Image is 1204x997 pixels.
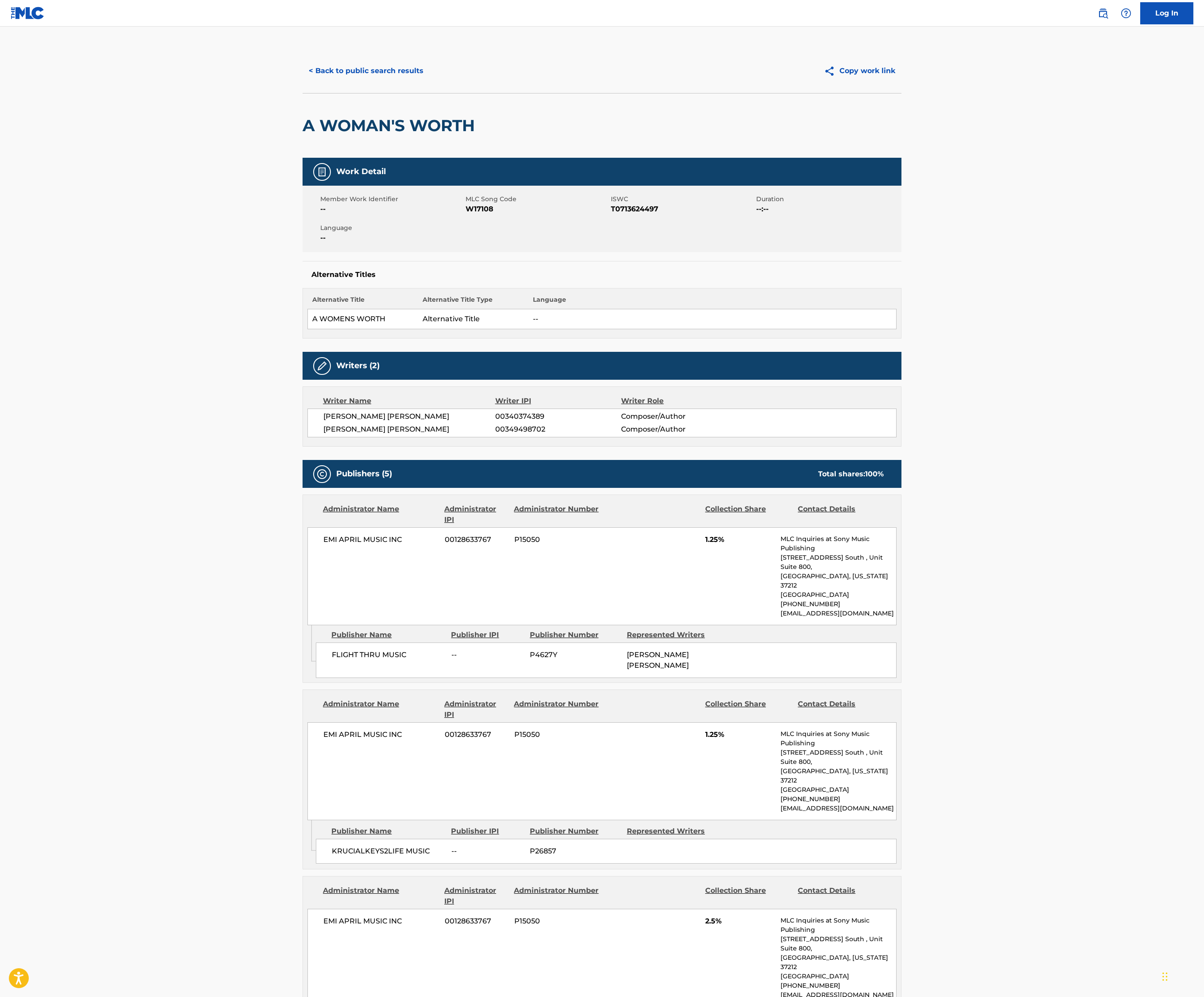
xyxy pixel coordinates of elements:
[627,630,717,640] div: Represented Writers
[323,534,438,545] span: EMI APRIL MUSIC INC
[781,953,896,972] p: [GEOGRAPHIC_DATA], [US_STATE] 37212
[611,204,754,214] span: T0713624497
[514,504,600,525] div: Administrator Number
[781,785,896,794] p: [GEOGRAPHIC_DATA]
[514,729,600,740] span: P15050
[323,504,438,525] div: Administrator Name
[627,650,689,670] span: [PERSON_NAME] [PERSON_NAME]
[320,195,463,204] span: Member Work Identifier
[331,630,444,640] div: Publisher Name
[336,167,386,177] h5: Work Detail
[444,885,507,907] div: Administrator IPI
[445,534,508,545] span: 00128633767
[781,590,896,600] p: [GEOGRAPHIC_DATA]
[528,309,897,329] td: --
[303,116,479,136] h2: A WOMAN'S WORTH
[495,424,621,435] span: 00349498702
[331,826,444,837] div: Publisher Name
[11,7,45,19] img: MLC Logo
[445,916,508,927] span: 00128633767
[466,204,609,214] span: W17108
[445,729,508,740] span: 00128633767
[1094,4,1112,22] a: Public Search
[798,504,884,525] div: Contact Details
[323,424,495,435] span: [PERSON_NAME] [PERSON_NAME]
[756,195,899,204] span: Duration
[530,630,620,640] div: Publisher Number
[418,295,528,309] th: Alternative Title Type
[495,396,621,406] div: Writer IPI
[818,60,901,82] button: Copy work link
[320,204,463,214] span: --
[1140,2,1193,24] a: Log In
[781,767,896,785] p: [GEOGRAPHIC_DATA], [US_STATE] 37212
[514,916,600,927] span: P15050
[824,66,839,77] img: Copy work link
[1162,963,1168,990] div: Drag
[627,826,717,837] div: Represented Writers
[528,295,897,309] th: Language
[466,195,609,204] span: MLC Song Code
[1121,8,1131,19] img: help
[451,650,523,660] span: --
[781,572,896,590] p: [GEOGRAPHIC_DATA], [US_STATE] 37212
[317,469,327,479] img: Publishers
[336,469,392,479] h5: Publishers (5)
[798,885,884,907] div: Contact Details
[781,748,896,767] p: [STREET_ADDRESS] South , Unit Suite 800,
[621,424,736,435] span: Composer/Author
[514,534,600,545] span: P15050
[514,699,600,720] div: Administrator Number
[781,600,896,609] p: [PHONE_NUMBER]
[323,411,495,422] span: [PERSON_NAME] [PERSON_NAME]
[514,885,600,907] div: Administrator Number
[320,233,463,243] span: --
[781,794,896,804] p: [PHONE_NUMBER]
[781,534,896,553] p: MLC Inquiries at Sony Music Publishing
[1160,954,1204,997] iframe: Chat Widget
[317,167,327,177] img: Work Detail
[781,981,896,990] p: [PHONE_NUMBER]
[705,699,791,720] div: Collection Share
[1117,4,1135,22] div: Help
[705,534,774,545] span: 1.25%
[451,826,523,837] div: Publisher IPI
[530,826,620,837] div: Publisher Number
[303,60,430,82] button: < Back to public search results
[781,916,896,935] p: MLC Inquiries at Sony Music Publishing
[781,972,896,981] p: [GEOGRAPHIC_DATA]
[530,650,620,660] span: P4627Y
[781,804,896,813] p: [EMAIL_ADDRESS][DOMAIN_NAME]
[705,916,774,927] span: 2.5%
[323,699,438,720] div: Administrator Name
[451,630,523,640] div: Publisher IPI
[418,309,528,329] td: Alternative Title
[781,935,896,953] p: [STREET_ADDRESS] South , Unit Suite 800,
[621,396,736,406] div: Writer Role
[1098,8,1108,19] img: search
[781,553,896,572] p: [STREET_ADDRESS] South , Unit Suite 800,
[798,699,884,720] div: Contact Details
[323,729,438,740] span: EMI APRIL MUSIC INC
[444,699,507,720] div: Administrator IPI
[451,846,523,857] span: --
[332,650,445,660] span: FLIGHT THRU MUSIC
[705,504,791,525] div: Collection Share
[323,885,438,907] div: Administrator Name
[621,411,736,422] span: Composer/Author
[308,295,418,309] th: Alternative Title
[756,204,899,214] span: --:--
[781,609,896,618] p: [EMAIL_ADDRESS][DOMAIN_NAME]
[611,195,754,204] span: ISWC
[320,223,463,233] span: Language
[323,396,495,406] div: Writer Name
[705,729,774,740] span: 1.25%
[865,470,884,478] span: 100 %
[530,846,620,857] span: P26857
[308,309,418,329] td: A WOMENS WORTH
[444,504,507,525] div: Administrator IPI
[317,361,327,371] img: Writers
[818,469,884,479] div: Total shares:
[336,361,380,371] h5: Writers (2)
